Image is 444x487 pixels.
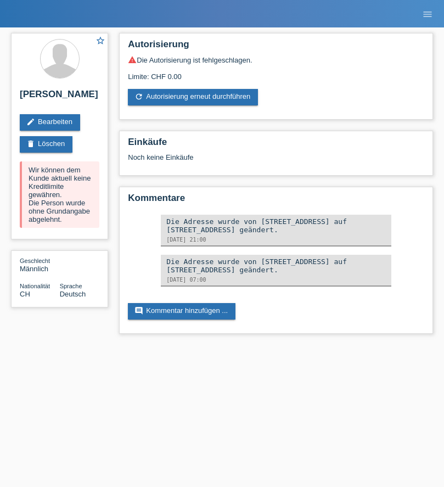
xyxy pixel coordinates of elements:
a: commentKommentar hinzufügen ... [128,303,235,320]
div: Limite: CHF 0.00 [128,64,424,81]
a: star_border [95,36,105,47]
span: Schweiz [20,290,30,298]
a: editBearbeiten [20,114,80,131]
i: edit [26,117,35,126]
div: Die Autorisierung ist fehlgeschlagen. [128,55,424,64]
div: Wir können dem Kunde aktuell keine Kreditlimite gewähren. Die Person wurde ohne Grundangabe abgel... [20,161,99,228]
h2: Einkäufe [128,137,424,153]
i: star_border [95,36,105,46]
div: Männlich [20,256,60,273]
i: warning [128,55,137,64]
h2: [PERSON_NAME] [20,89,99,105]
a: menu [417,10,439,17]
div: Die Adresse wurde von [STREET_ADDRESS] auf [STREET_ADDRESS] geändert. [166,258,386,274]
span: Nationalität [20,283,50,289]
div: [DATE] 21:00 [166,237,386,243]
div: Noch keine Einkäufe [128,153,424,170]
i: delete [26,139,35,148]
span: Sprache [60,283,82,289]
a: refreshAutorisierung erneut durchführen [128,89,258,105]
i: comment [134,306,143,315]
div: Die Adresse wurde von [STREET_ADDRESS] auf [STREET_ADDRESS] geändert. [166,217,386,234]
h2: Autorisierung [128,39,424,55]
span: Geschlecht [20,258,50,264]
a: deleteLöschen [20,136,72,153]
i: refresh [134,92,143,101]
i: menu [422,9,433,20]
div: [DATE] 07:00 [166,277,386,283]
span: Deutsch [60,290,86,298]
h2: Kommentare [128,193,424,209]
